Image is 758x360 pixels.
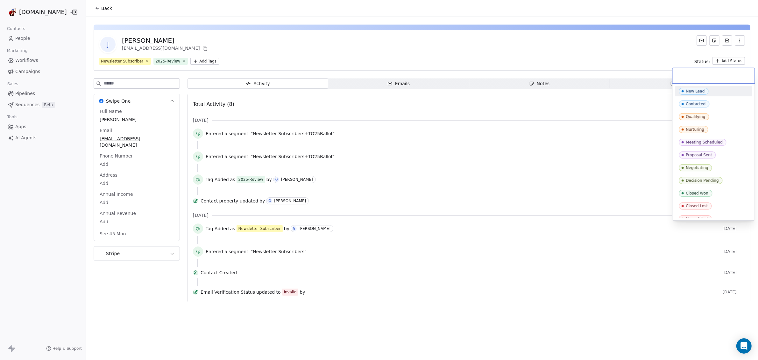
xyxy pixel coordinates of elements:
div: Closed Lost [686,204,708,208]
div: Decision Pending [686,178,719,183]
div: New Lead [686,89,705,93]
div: Qualifying [686,114,705,119]
div: Nurturing [686,127,705,132]
div: Contacted [686,102,706,106]
div: Negotiating [686,165,708,170]
div: Closed Won [686,191,709,195]
div: Suggestions [675,86,752,224]
div: Unqualified [686,217,708,221]
div: Meeting Scheduled [686,140,723,144]
div: Proposal Sent [686,153,712,157]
